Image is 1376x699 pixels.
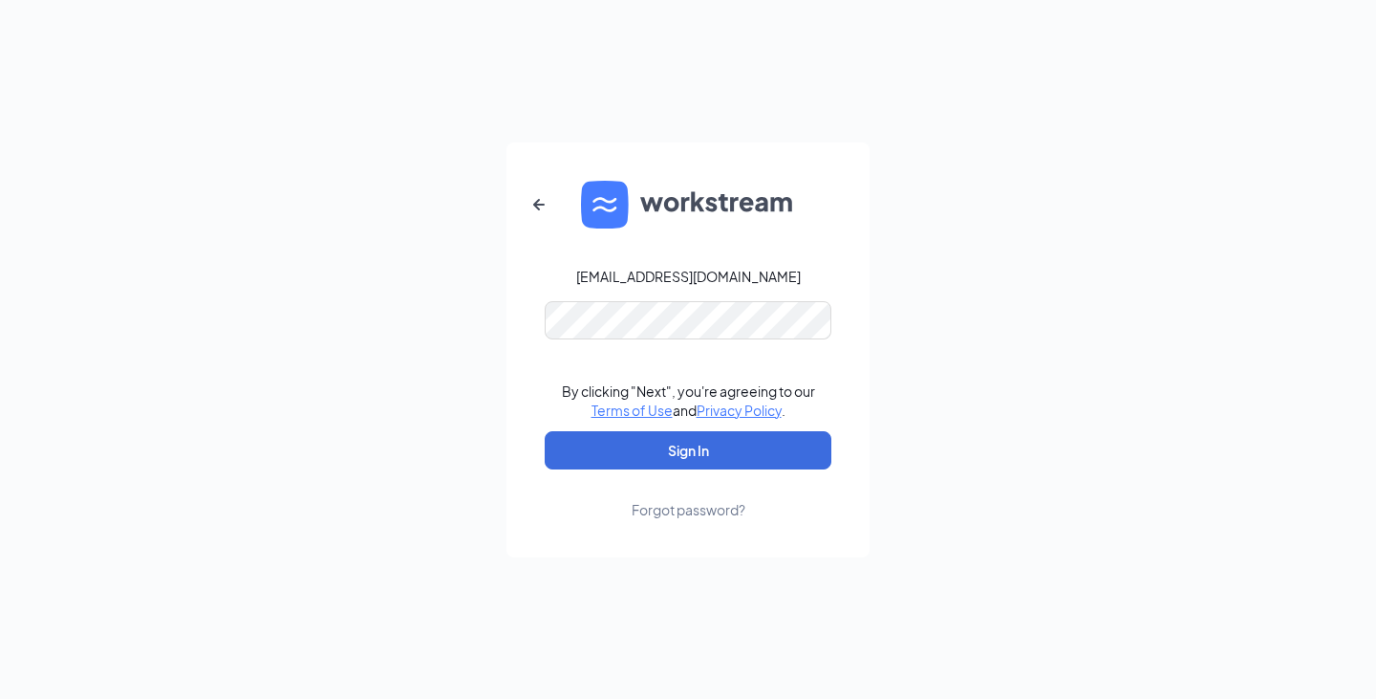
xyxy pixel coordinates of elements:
[581,181,795,229] img: WS logo and Workstream text
[576,267,801,286] div: [EMAIL_ADDRESS][DOMAIN_NAME]
[591,402,673,419] a: Terms of Use
[632,470,745,519] a: Forgot password?
[545,431,831,470] button: Sign In
[527,193,550,216] svg: ArrowLeftNew
[516,182,562,228] button: ArrowLeftNew
[562,382,815,420] div: By clicking "Next", you're agreeing to our and .
[632,500,745,519] div: Forgot password?
[697,402,782,419] a: Privacy Policy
